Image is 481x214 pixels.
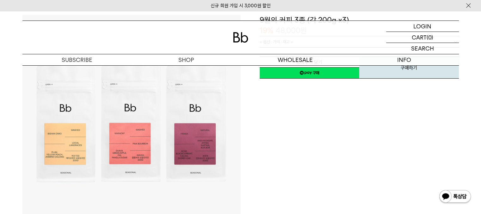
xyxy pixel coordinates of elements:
[427,32,433,43] p: (0)
[211,3,271,9] a: 신규 회원 가입 시 3,000원 할인
[22,54,132,65] a: SUBSCRIBE
[411,43,434,54] p: SEARCH
[241,54,350,65] p: WHOLESALE
[386,32,459,43] a: CART (0)
[132,54,241,65] a: SHOP
[359,56,459,79] button: 구매하기
[439,189,472,205] img: 카카오톡 채널 1:1 채팅 버튼
[260,67,359,79] a: 새창
[386,21,459,32] a: LOGIN
[412,32,427,43] p: CART
[413,21,431,32] p: LOGIN
[350,54,459,65] p: INFO
[233,32,248,43] img: 로고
